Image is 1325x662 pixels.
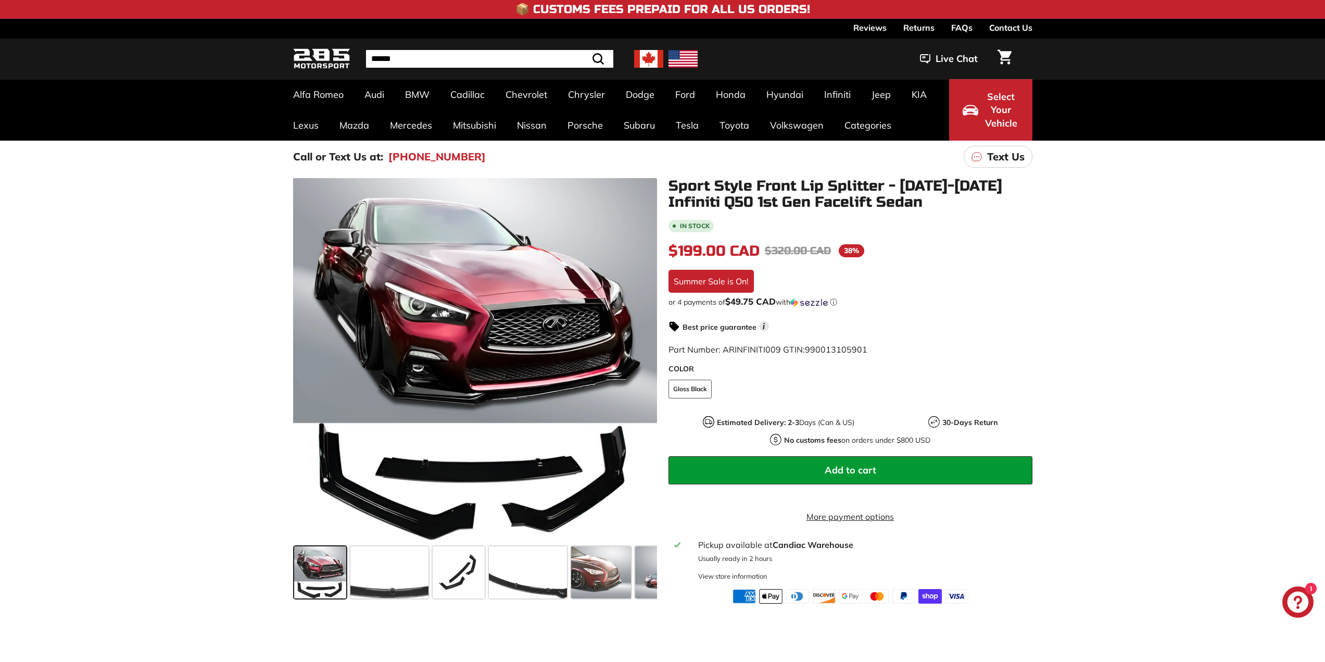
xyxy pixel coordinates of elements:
[557,110,613,141] a: Porsche
[901,79,937,110] a: KIA
[987,149,1025,165] p: Text Us
[839,244,864,257] span: 38%
[1279,586,1317,620] inbox-online-store-chat: Shopify online store chat
[936,52,978,66] span: Live Chat
[839,589,862,604] img: google_pay
[443,110,507,141] a: Mitsubishi
[668,242,760,260] span: $199.00 CAD
[945,589,968,604] img: visa
[892,589,915,604] img: paypal
[853,19,887,36] a: Reviews
[668,510,1032,523] a: More payment options
[395,79,440,110] a: BMW
[989,19,1032,36] a: Contact Us
[440,79,495,110] a: Cadillac
[861,79,901,110] a: Jeep
[668,364,1032,374] label: COLOR
[665,110,709,141] a: Tesla
[283,110,329,141] a: Lexus
[668,178,1032,210] h1: Sport Style Front Lip Splitter - [DATE]-[DATE] Infiniti Q50 1st Gen Facelift Sedan
[329,110,380,141] a: Mazda
[354,79,395,110] a: Audi
[906,46,991,72] button: Live Chat
[668,270,754,293] div: Summer Sale is On!
[964,146,1032,168] a: Text Us
[698,554,1026,564] p: Usually ready in 2 hours
[698,571,767,581] div: View store information
[951,19,973,36] a: FAQs
[903,19,935,36] a: Returns
[515,3,810,16] h4: 📦 Customs Fees Prepaid for All US Orders!
[786,589,809,604] img: diners_club
[668,456,1032,484] button: Add to cart
[756,79,814,110] a: Hyundai
[865,589,889,604] img: master
[983,90,1019,130] span: Select Your Vehicle
[825,464,876,476] span: Add to cart
[784,435,841,445] strong: No customs fees
[709,110,760,141] a: Toyota
[698,539,1026,551] div: Pickup available at
[683,322,756,332] strong: Best price guarantee
[773,540,853,550] strong: Candiac Warehouse
[814,79,861,110] a: Infiniti
[733,589,756,604] img: american_express
[366,50,613,68] input: Search
[293,149,383,165] p: Call or Text Us at:
[784,435,930,446] p: on orders under $800 USD
[812,589,836,604] img: discover
[765,244,831,257] span: $320.00 CAD
[790,298,828,307] img: Sezzle
[725,296,776,307] span: $49.75 CAD
[615,79,665,110] a: Dodge
[388,149,486,165] a: [PHONE_NUMBER]
[834,110,902,141] a: Categories
[558,79,615,110] a: Chrysler
[507,110,557,141] a: Nissan
[668,297,1032,307] div: or 4 payments of$49.75 CADwithSezzle Click to learn more about Sezzle
[717,418,799,427] strong: Estimated Delivery: 2-3
[717,417,854,428] p: Days (Can & US)
[668,297,1032,307] div: or 4 payments of with
[759,321,769,331] span: i
[680,223,710,229] b: In stock
[495,79,558,110] a: Chevrolet
[760,110,834,141] a: Volkswagen
[705,79,756,110] a: Honda
[942,418,998,427] strong: 30-Days Return
[668,344,867,355] span: Part Number: ARINFINITI009 GTIN:
[283,79,354,110] a: Alfa Romeo
[949,79,1032,141] button: Select Your Vehicle
[380,110,443,141] a: Mercedes
[665,79,705,110] a: Ford
[805,344,867,355] span: 990013105901
[293,47,350,71] img: Logo_285_Motorsport_areodynamics_components
[759,589,783,604] img: apple_pay
[613,110,665,141] a: Subaru
[991,41,1018,77] a: Cart
[918,589,942,604] img: shopify_pay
